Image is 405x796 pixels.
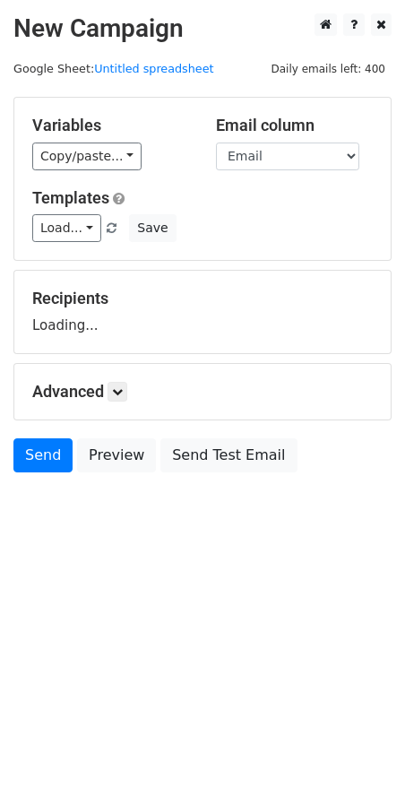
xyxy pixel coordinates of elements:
small: Google Sheet: [13,62,214,75]
a: Daily emails left: 400 [264,62,392,75]
button: Save [129,214,176,242]
h5: Email column [216,116,373,135]
a: Preview [77,438,156,472]
h5: Variables [32,116,189,135]
a: Templates [32,188,109,207]
a: Load... [32,214,101,242]
a: Copy/paste... [32,143,142,170]
div: Loading... [32,289,373,335]
a: Untitled spreadsheet [94,62,213,75]
span: Daily emails left: 400 [264,59,392,79]
h5: Advanced [32,382,373,402]
a: Send [13,438,73,472]
h2: New Campaign [13,13,392,44]
a: Send Test Email [160,438,297,472]
h5: Recipients [32,289,373,308]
